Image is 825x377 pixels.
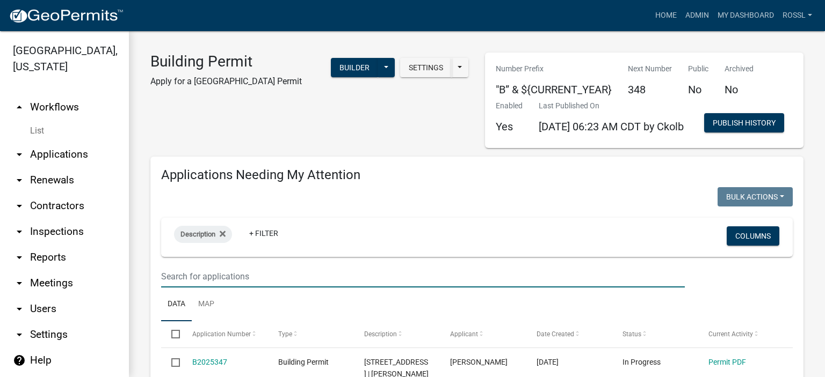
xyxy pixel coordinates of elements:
span: Current Activity [708,330,753,338]
a: B2025347 [192,358,227,366]
h5: "B” & ${CURRENT_YEAR} [496,83,612,96]
datatable-header-cell: Select [161,321,182,347]
button: Builder [331,58,378,77]
button: Publish History [704,113,784,132]
i: arrow_drop_down [13,328,26,341]
h5: Yes [496,120,523,133]
i: arrow_drop_up [13,101,26,114]
span: Building Permit [278,358,329,366]
a: + Filter [241,224,287,243]
h5: 348 [628,83,672,96]
a: Data [161,287,192,322]
span: [DATE] 06:23 AM CDT by Ckolb [539,120,684,133]
a: Map [192,287,221,322]
datatable-header-cell: Date Created [526,321,612,347]
a: Admin [681,5,713,26]
button: Bulk Actions [718,187,793,206]
p: Archived [725,63,754,75]
a: Permit PDF [708,358,746,366]
a: My Dashboard [713,5,778,26]
span: Status [623,330,641,338]
a: Home [651,5,681,26]
h5: No [725,83,754,96]
i: arrow_drop_down [13,302,26,315]
input: Search for applications [161,265,685,287]
span: In Progress [623,358,661,366]
i: arrow_drop_down [13,277,26,290]
span: Description [180,230,215,238]
wm-modal-confirm: Workflow Publish History [704,120,784,128]
span: 09/19/2025 [537,358,559,366]
span: Application Number [192,330,251,338]
i: help [13,354,26,367]
p: Public [688,63,708,75]
i: arrow_drop_down [13,251,26,264]
a: RossL [778,5,816,26]
button: Settings [400,58,452,77]
p: Next Number [628,63,672,75]
p: Apply for a [GEOGRAPHIC_DATA] Permit [150,75,302,88]
h4: Applications Needing My Attention [161,167,793,183]
i: arrow_drop_down [13,174,26,187]
datatable-header-cell: Applicant [440,321,526,347]
h5: No [688,83,708,96]
datatable-header-cell: Status [612,321,698,347]
datatable-header-cell: Application Number [182,321,267,347]
span: Applicant [450,330,478,338]
h3: Building Permit [150,53,302,71]
span: Description [364,330,397,338]
datatable-header-cell: Current Activity [698,321,784,347]
p: Number Prefix [496,63,612,75]
span: Type [278,330,292,338]
span: Date Created [537,330,574,338]
i: arrow_drop_down [13,225,26,238]
datatable-header-cell: Type [268,321,354,347]
datatable-header-cell: Description [354,321,440,347]
button: Columns [727,226,779,246]
i: arrow_drop_down [13,148,26,161]
i: arrow_drop_down [13,199,26,212]
p: Enabled [496,100,523,112]
span: Wayne Jacobs [450,358,508,366]
p: Last Published On [539,100,684,112]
